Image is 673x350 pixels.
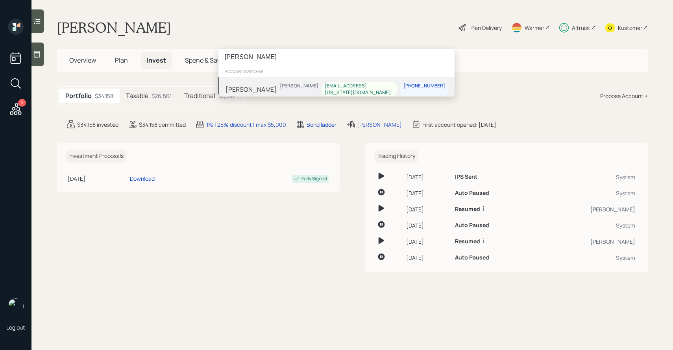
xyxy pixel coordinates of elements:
div: account switcher [218,65,455,77]
input: Type a command or search… [218,49,455,65]
div: [PHONE_NUMBER] [403,83,445,89]
div: [EMAIL_ADDRESS][US_STATE][DOMAIN_NAME] [325,83,394,96]
div: [PERSON_NAME] [226,85,277,94]
div: [PERSON_NAME] [280,83,318,89]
